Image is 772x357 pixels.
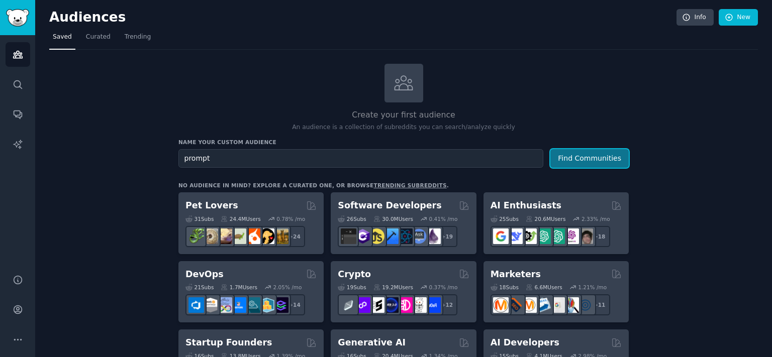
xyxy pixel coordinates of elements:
[185,284,214,291] div: 21 Sub s
[491,336,559,349] h2: AI Developers
[86,33,111,42] span: Curated
[178,182,449,189] div: No audience in mind? Explore a curated one, or browse .
[550,149,629,168] button: Find Communities
[436,294,457,315] div: + 12
[185,215,214,222] div: 31 Sub s
[82,29,114,50] a: Curated
[125,33,151,42] span: Trending
[273,297,288,313] img: PlatformEngineers
[284,226,305,247] div: + 24
[178,139,629,146] h3: Name your custom audience
[217,297,232,313] img: Docker_DevOps
[589,294,610,315] div: + 11
[563,228,579,244] img: OpenAIDev
[429,284,458,291] div: 0.37 % /mo
[491,199,561,212] h2: AI Enthusiasts
[491,284,519,291] div: 18 Sub s
[6,9,29,27] img: GummySearch logo
[577,297,593,313] img: OnlineMarketing
[221,284,257,291] div: 1.7M Users
[383,228,399,244] img: iOSProgramming
[397,297,413,313] img: defiblockchain
[719,9,758,26] a: New
[178,149,543,168] input: Pick a short name, like "Digital Marketers" or "Movie-Goers"
[507,228,523,244] img: DeepSeek
[436,226,457,247] div: + 19
[582,215,610,222] div: 2.33 % /mo
[273,228,288,244] img: dogbreed
[284,294,305,315] div: + 14
[338,284,366,291] div: 19 Sub s
[276,215,305,222] div: 0.78 % /mo
[521,297,537,313] img: AskMarketing
[373,284,413,291] div: 19.2M Users
[677,9,714,26] a: Info
[578,284,607,291] div: 1.21 % /mo
[338,199,441,212] h2: Software Developers
[203,297,218,313] img: AWS_Certified_Experts
[221,215,260,222] div: 24.4M Users
[49,10,677,26] h2: Audiences
[259,228,274,244] img: PetAdvice
[341,297,356,313] img: ethfinance
[535,228,551,244] img: chatgpt_promptDesign
[549,297,565,313] img: googleads
[338,336,406,349] h2: Generative AI
[429,215,458,222] div: 0.41 % /mo
[411,228,427,244] img: AskComputerScience
[178,123,629,132] p: An audience is a collection of subreddits you can search/analyze quickly
[245,228,260,244] img: cockatiel
[493,297,509,313] img: content_marketing
[397,228,413,244] img: reactnative
[373,215,413,222] div: 30.0M Users
[49,29,75,50] a: Saved
[411,297,427,313] img: CryptoNews
[535,297,551,313] img: Emailmarketing
[577,228,593,244] img: ArtificalIntelligence
[259,297,274,313] img: aws_cdk
[369,297,384,313] img: ethstaker
[549,228,565,244] img: chatgpt_prompts_
[425,297,441,313] img: defi_
[231,228,246,244] img: turtle
[338,268,371,281] h2: Crypto
[245,297,260,313] img: platformengineering
[383,297,399,313] img: web3
[185,268,224,281] h2: DevOps
[338,215,366,222] div: 26 Sub s
[188,297,204,313] img: azuredevops
[178,109,629,122] h2: Create your first audience
[507,297,523,313] img: bigseo
[493,228,509,244] img: GoogleGeminiAI
[526,215,565,222] div: 20.6M Users
[563,297,579,313] img: MarketingResearch
[185,336,272,349] h2: Startup Founders
[589,226,610,247] div: + 18
[53,33,72,42] span: Saved
[355,228,370,244] img: csharp
[217,228,232,244] img: leopardgeckos
[231,297,246,313] img: DevOpsLinks
[491,215,519,222] div: 25 Sub s
[373,182,446,188] a: trending subreddits
[526,284,562,291] div: 6.6M Users
[369,228,384,244] img: learnjavascript
[185,199,238,212] h2: Pet Lovers
[341,228,356,244] img: software
[188,228,204,244] img: herpetology
[355,297,370,313] img: 0xPolygon
[273,284,302,291] div: 2.05 % /mo
[425,228,441,244] img: elixir
[203,228,218,244] img: ballpython
[521,228,537,244] img: AItoolsCatalog
[121,29,154,50] a: Trending
[491,268,541,281] h2: Marketers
